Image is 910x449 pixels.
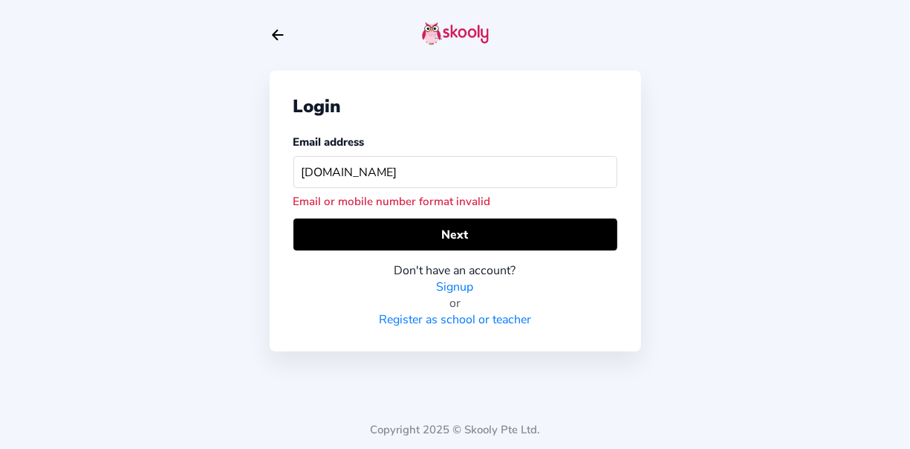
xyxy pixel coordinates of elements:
img: skooly-logo.png [422,22,489,45]
div: Email or mobile number format invalid [293,194,617,209]
div: or [293,295,617,311]
label: Email address [293,135,365,149]
a: Register as school or teacher [379,311,531,328]
a: Signup [437,279,474,295]
input: Your email address [293,156,617,188]
div: Don't have an account? [293,262,617,279]
button: arrow back outline [270,27,286,43]
button: Next [293,219,617,251]
div: Login [293,94,617,118]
